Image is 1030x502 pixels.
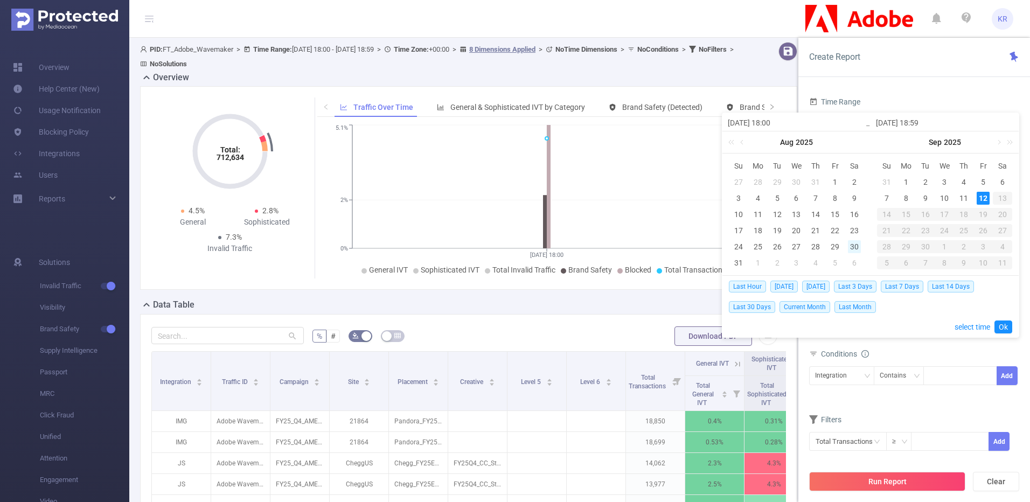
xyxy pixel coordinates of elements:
td: August 21, 2025 [806,222,825,239]
th: Fri [973,158,993,174]
div: 2 [954,240,973,253]
span: Fr [973,161,993,171]
td: September 8, 2025 [896,190,916,206]
td: September 15, 2025 [896,206,916,222]
div: 13 [790,208,803,221]
span: Attention [40,448,129,469]
td: September 16, 2025 [916,206,935,222]
a: Usage Notification [13,100,101,121]
th: Tue [768,158,787,174]
th: Sat [845,158,864,174]
td: July 30, 2025 [787,174,806,190]
span: Create Report [809,52,860,62]
span: Unified [40,426,129,448]
td: September 25, 2025 [954,222,973,239]
td: September 6, 2025 [845,255,864,271]
span: Passport [40,361,129,383]
div: 1 [900,176,913,189]
div: 27 [993,224,1012,237]
td: September 9, 2025 [916,190,935,206]
td: August 3, 2025 [729,190,748,206]
div: 5 [877,256,896,269]
div: 4 [751,192,764,205]
div: 4 [993,240,1012,253]
span: Last Hour [729,281,766,292]
td: September 3, 2025 [935,174,955,190]
button: Run Report [809,472,965,491]
td: August 27, 2025 [787,239,806,255]
i: icon: bar-chart [437,103,444,111]
div: 30 [916,240,935,253]
a: select time [955,317,990,337]
a: Integrations [13,143,80,164]
span: KR [998,8,1007,30]
b: No Time Dimensions [555,45,617,53]
span: Su [877,161,896,171]
div: 7 [880,192,893,205]
span: > [535,45,546,53]
tspan: [DATE] 18:00 [530,252,563,259]
div: 15 [896,208,916,221]
div: 26 [771,240,784,253]
div: 4 [809,256,822,269]
td: August 19, 2025 [768,222,787,239]
button: Add [989,432,1010,451]
div: 6 [896,256,916,269]
td: September 6, 2025 [993,174,1012,190]
div: 30 [848,240,861,253]
td: August 5, 2025 [768,190,787,206]
td: September 24, 2025 [935,222,955,239]
div: 31 [732,256,745,269]
div: 28 [877,240,896,253]
span: > [617,45,628,53]
span: Current Month [780,301,830,313]
th: Mon [748,158,768,174]
i: icon: user [140,46,150,53]
div: 10 [938,192,951,205]
div: 8 [935,256,955,269]
span: Time Range [809,97,860,106]
i: icon: down [864,373,871,380]
span: Traffic Over Time [353,103,413,111]
div: 12 [977,192,990,205]
span: Last 3 Days [834,281,876,292]
div: 12 [771,208,784,221]
td: September 2, 2025 [768,255,787,271]
span: Last 7 Days [881,281,923,292]
td: September 13, 2025 [993,190,1012,206]
td: September 28, 2025 [877,239,896,255]
div: 9 [919,192,932,205]
span: Sa [845,161,864,171]
span: Brand Safety [568,266,612,274]
td: September 23, 2025 [916,222,935,239]
div: 1 [829,176,841,189]
div: 22 [896,224,916,237]
div: 11 [993,256,1012,269]
td: August 14, 2025 [806,206,825,222]
tspan: 5.1% [336,125,348,132]
span: > [449,45,460,53]
td: August 16, 2025 [845,206,864,222]
td: September 4, 2025 [954,174,973,190]
div: Invalid Traffic [193,243,267,254]
div: 23 [848,224,861,237]
a: Last year (Control + left) [726,131,740,153]
a: Overview [13,57,69,78]
span: > [233,45,243,53]
span: Last 30 Days [729,301,775,313]
div: 19 [771,224,784,237]
div: 21 [877,224,896,237]
a: Next year (Control + right) [1001,131,1015,153]
u: 8 Dimensions Applied [469,45,535,53]
td: August 4, 2025 [748,190,768,206]
td: August 15, 2025 [825,206,845,222]
div: 25 [954,224,973,237]
td: August 30, 2025 [845,239,864,255]
a: Help Center (New) [13,78,100,100]
div: 5 [829,256,841,269]
div: 18 [954,208,973,221]
td: August 9, 2025 [845,190,864,206]
div: 30 [790,176,803,189]
tspan: 2% [340,197,348,204]
span: > [374,45,384,53]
